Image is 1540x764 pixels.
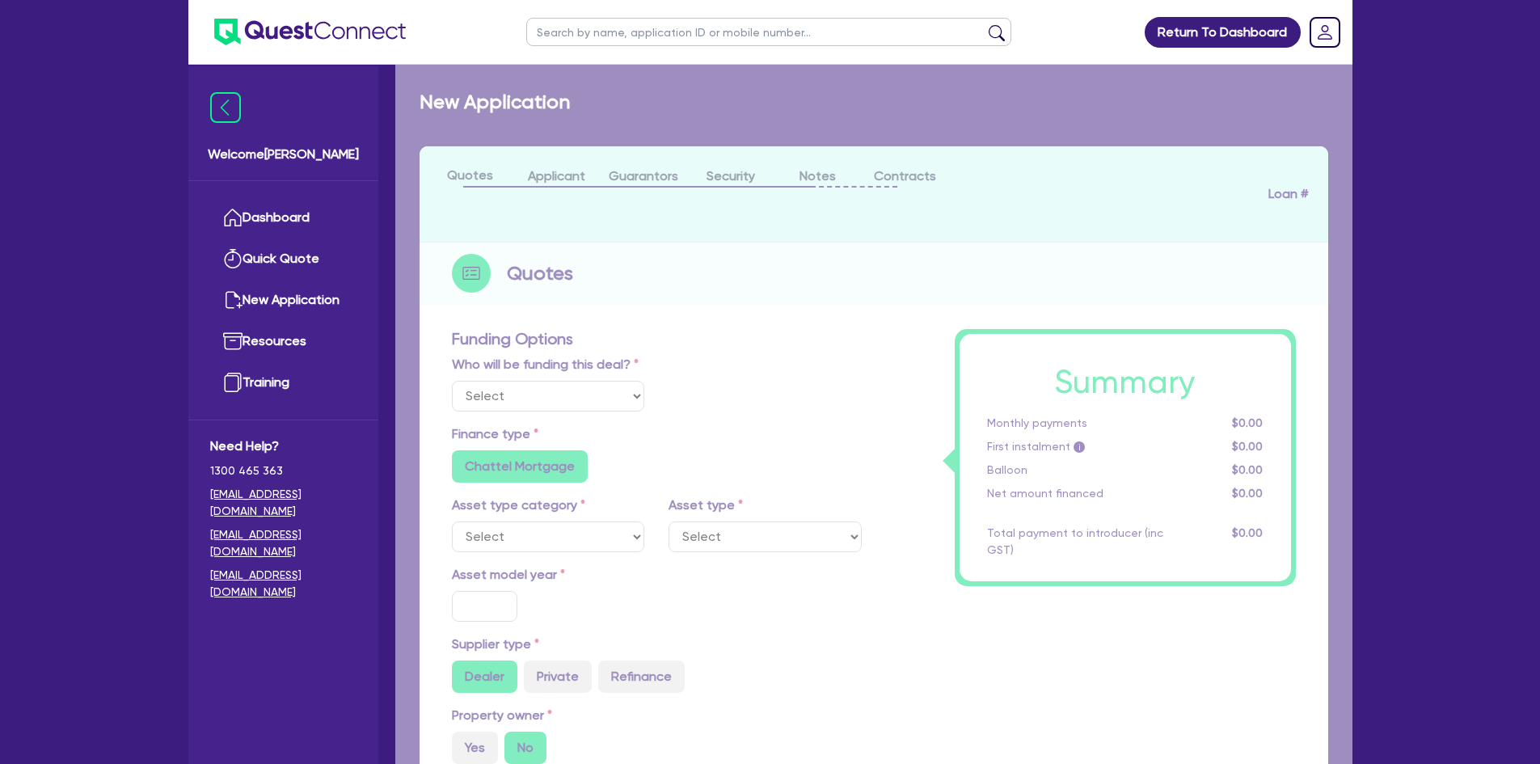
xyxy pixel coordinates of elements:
img: resources [223,331,243,351]
a: [EMAIL_ADDRESS][DOMAIN_NAME] [210,486,357,520]
a: Resources [210,321,357,362]
a: [EMAIL_ADDRESS][DOMAIN_NAME] [210,567,357,601]
a: Dropdown toggle [1304,11,1346,53]
a: New Application [210,280,357,321]
span: Welcome [PERSON_NAME] [208,145,359,164]
img: new-application [223,290,243,310]
a: Dashboard [210,197,357,238]
a: Quick Quote [210,238,357,280]
span: 1300 465 363 [210,462,357,479]
img: training [223,373,243,392]
a: Training [210,362,357,403]
span: Need Help? [210,437,357,456]
img: quick-quote [223,249,243,268]
a: [EMAIL_ADDRESS][DOMAIN_NAME] [210,526,357,560]
a: Return To Dashboard [1145,17,1301,48]
img: quest-connect-logo-blue [214,19,406,45]
input: Search by name, application ID or mobile number... [526,18,1011,46]
img: icon-menu-close [210,92,241,123]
